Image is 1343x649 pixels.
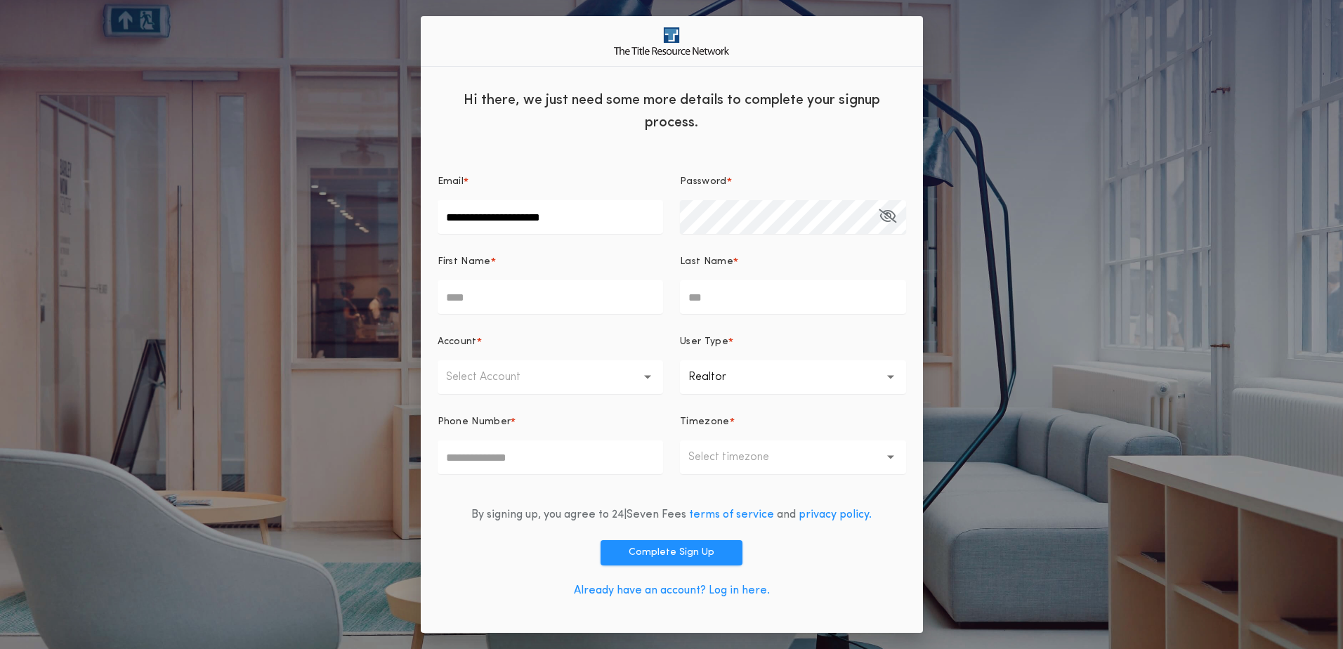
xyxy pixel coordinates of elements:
[601,540,742,565] button: Complete Sign Up
[421,78,923,141] div: Hi there, we just need some more details to complete your signup process.
[680,255,733,269] p: Last Name
[680,440,906,474] button: Select timezone
[438,175,464,189] p: Email
[638,209,655,225] keeper-lock: Open Keeper Popup
[680,360,906,394] button: Realtor
[438,415,511,429] p: Phone Number
[438,255,491,269] p: First Name
[574,585,770,596] a: Already have an account? Log in here.
[438,280,664,314] input: First Name*Open Keeper Popup
[680,335,728,349] p: User Type
[689,509,774,520] a: terms of service
[680,280,906,314] input: Last Name*Open Keeper Popup
[614,27,729,55] img: logo
[438,440,664,474] input: Phone Number*Open Keeper Popup
[688,449,792,466] p: Select timezone
[680,200,906,234] input: Password*Open Keeper Popup
[799,509,872,520] a: privacy policy.
[438,335,477,349] p: Account
[680,175,727,189] p: Password
[438,360,664,394] button: Select Account
[879,200,896,234] button: Password*Open Keeper Popup
[446,369,543,386] p: Select Account
[438,200,664,234] input: Email*Open Keeper Popup
[680,415,730,429] p: Timezone
[688,369,749,386] p: Realtor
[471,506,872,523] div: By signing up, you agree to 24|Seven Fees and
